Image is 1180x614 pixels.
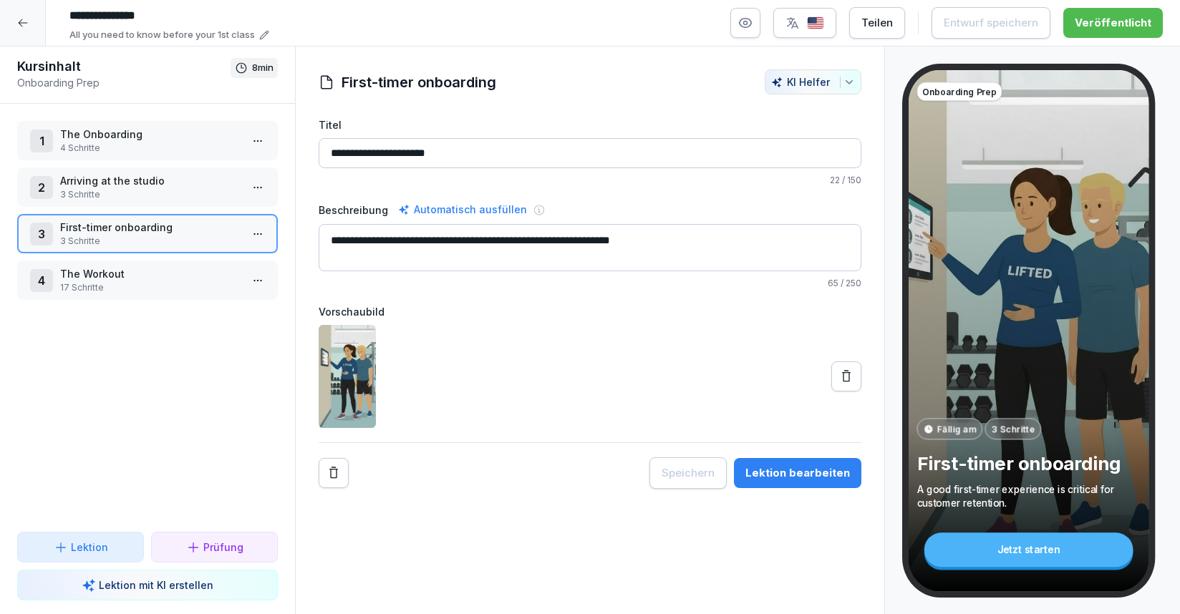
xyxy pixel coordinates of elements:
[30,223,53,245] div: 3
[69,28,255,42] p: All you need to know before your 1st class
[745,465,850,481] div: Lektion bearbeiten
[60,188,241,201] p: 3 Schritte
[649,457,727,489] button: Speichern
[922,85,997,98] p: Onboarding Prep
[30,130,53,152] div: 1
[765,69,861,94] button: KI Helfer
[203,540,243,555] p: Prüfung
[828,278,838,288] span: 65
[99,578,213,593] p: Lektion mit KI erstellen
[319,304,861,319] label: Vorschaubild
[30,176,53,199] div: 2
[319,203,388,218] label: Beschreibung
[734,458,861,488] button: Lektion bearbeiten
[917,452,1141,475] p: First-timer onboarding
[17,570,278,600] button: Lektion mit KI erstellen
[60,266,241,281] p: The Workout
[319,277,861,290] p: / 250
[319,325,376,428] img: shbqwke759ugmvc0dq0c3o6i.png
[944,15,1038,31] div: Entwurf speichern
[319,117,861,132] label: Titel
[917,482,1141,510] p: A good first-timer experience is critical for customer retention.
[807,16,824,30] img: us.svg
[861,15,893,31] div: Teilen
[662,465,715,481] div: Speichern
[771,76,855,88] div: KI Helfer
[17,75,231,90] p: Onboarding Prep
[342,72,496,93] h1: First-timer onboarding
[849,7,905,39] button: Teilen
[1063,8,1163,38] button: Veröffentlicht
[17,260,278,300] div: 4The Workout17 Schritte
[60,281,241,294] p: 17 Schritte
[395,201,530,218] div: Automatisch ausfüllen
[17,214,278,253] div: 3First-timer onboarding3 Schritte
[1075,15,1151,31] div: Veröffentlicht
[60,235,241,248] p: 3 Schritte
[252,61,274,75] p: 8 min
[937,422,976,435] p: Fällig am
[60,173,241,188] p: Arriving at the studio
[932,7,1050,39] button: Entwurf speichern
[924,532,1133,567] div: Jetzt starten
[992,422,1035,435] p: 3 Schritte
[60,127,241,142] p: The Onboarding
[319,458,349,488] button: Remove
[60,142,241,155] p: 4 Schritte
[30,269,53,292] div: 4
[71,540,108,555] p: Lektion
[60,220,241,235] p: First-timer onboarding
[319,174,861,187] p: / 150
[17,58,231,75] h1: Kursinhalt
[151,532,278,562] button: Prüfung
[17,532,144,562] button: Lektion
[830,175,840,185] span: 22
[17,167,278,207] div: 2Arriving at the studio3 Schritte
[17,121,278,160] div: 1The Onboarding4 Schritte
